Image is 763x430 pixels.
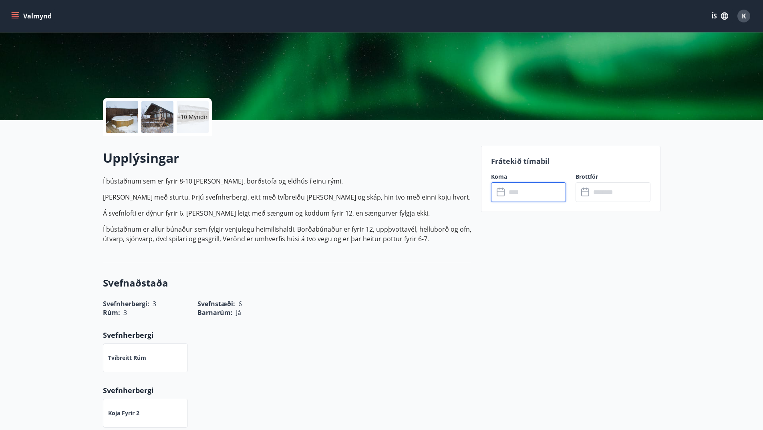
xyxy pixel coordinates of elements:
p: Á svefnlofti er dýnur fyrir 6. [PERSON_NAME] leigt með sængum og koddum fyrir 12, en sængurver fy... [103,208,471,218]
p: Svefnherbergi [103,385,471,396]
p: Í bústaðnum sem er fyrir 8-10 [PERSON_NAME], borðstofa og eldhús í einu rými. [103,176,471,186]
h2: Upplýsingar [103,149,471,167]
span: Já [236,308,241,317]
p: Í bústaðnum er allur búnaður sem fylgir venjulegu heimilishaldi. Borðabúnaður er fyrir 12, uppþvo... [103,224,471,244]
p: Frátekið tímabil [491,156,650,166]
p: Koja fyrir 2 [108,409,139,417]
p: Svefnherbergi [103,330,471,340]
button: ÍS [707,9,733,23]
button: K [734,6,753,26]
span: Rúm : [103,308,120,317]
span: K [742,12,746,20]
h3: Svefnaðstaða [103,276,471,290]
p: +10 Myndir [177,113,208,121]
button: menu [10,9,55,23]
span: 3 [123,308,127,317]
span: Barnarúm : [197,308,233,317]
label: Brottför [576,173,650,181]
label: Koma [491,173,566,181]
p: Tvíbreitt rúm [108,354,146,362]
p: [PERSON_NAME] með sturtu. Þrjú svefnherbergi, eitt með tvíbreiðu [PERSON_NAME] og skáp, hin tvo m... [103,192,471,202]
